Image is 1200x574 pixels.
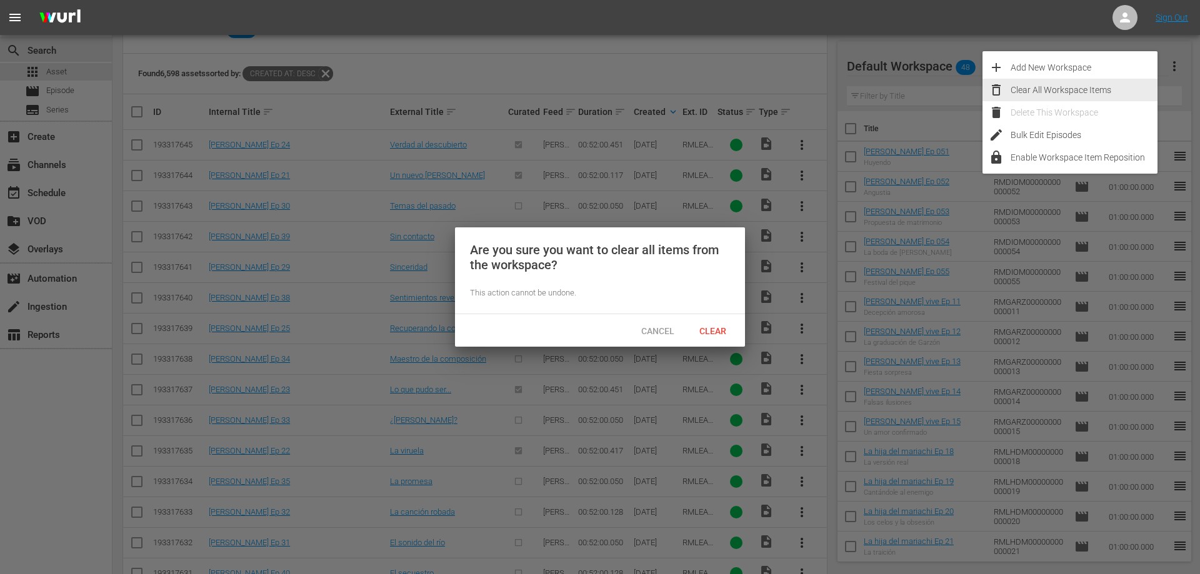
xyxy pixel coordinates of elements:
[7,10,22,25] span: menu
[689,326,736,336] span: Clear
[30,3,90,32] img: ans4CAIJ8jUAAAAAAAAAAAAAAAAAAAAAAAAgQb4GAAAAAAAAAAAAAAAAAAAAAAAAJMjXAAAAAAAAAAAAAAAAAAAAAAAAgAT5G...
[1011,79,1157,101] div: Clear All Workspace Items
[1156,12,1188,22] a: Sign Out
[685,319,740,342] button: Clear
[1011,101,1157,124] div: Delete This Workspace
[989,127,1004,142] span: edit
[989,105,1004,120] span: delete
[989,60,1004,75] span: add
[1011,56,1157,79] div: Add New Workspace
[1011,124,1157,146] div: Bulk Edit Episodes
[470,242,730,272] div: Are you sure you want to clear all items from the workspace?
[470,287,730,299] div: This action cannot be undone.
[631,326,684,336] span: Cancel
[989,150,1004,165] span: lock
[1011,146,1157,169] div: Enable Workspace Item Reposition
[630,319,685,342] button: Cancel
